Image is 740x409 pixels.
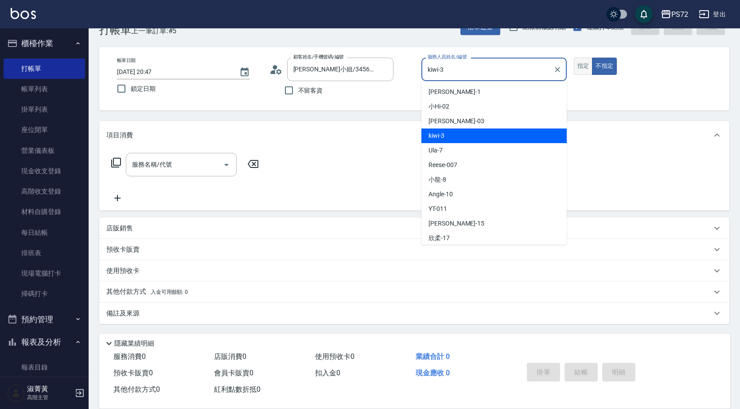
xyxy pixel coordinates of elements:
a: 報表目錄 [4,357,85,378]
span: 不留客資 [298,86,323,95]
span: [PERSON_NAME] -1 [428,87,481,97]
span: 小Hi -02 [428,102,449,111]
span: 上一筆訂單:#5 [131,25,177,36]
span: 扣入金 0 [315,369,340,377]
a: 現場電腦打卡 [4,263,85,284]
span: YT -011 [428,204,447,214]
span: Reese -007 [428,160,457,170]
span: 現金應收 0 [416,369,450,377]
a: 帳單列表 [4,79,85,99]
img: Logo [11,8,36,19]
div: 備註及來源 [99,303,729,324]
button: 不指定 [592,58,617,75]
span: 欣柔 -17 [428,234,450,243]
button: save [635,5,653,23]
p: 使用預收卡 [106,266,140,276]
a: 每日結帳 [4,222,85,243]
button: 報表及分析 [4,331,85,354]
div: 店販銷售 [99,218,729,239]
p: 預收卡販賣 [106,245,140,254]
span: 鎖定日期 [131,84,156,93]
img: Person [7,384,25,402]
button: 櫃檯作業 [4,32,85,55]
a: 掛單列表 [4,99,85,120]
button: Clear [551,63,564,76]
a: 營業儀表板 [4,140,85,161]
p: 其他付款方式 [106,287,188,297]
a: 排班表 [4,243,85,263]
a: 座位開單 [4,120,85,140]
span: 其他付款方式 0 [113,385,160,393]
span: 預收卡販賣 0 [113,369,153,377]
div: 項目消費 [99,121,729,149]
a: 材料自購登錄 [4,202,85,222]
label: 顧客姓名/手機號碼/編號 [293,54,344,60]
span: 紅利點數折抵 0 [214,385,261,393]
button: 指定 [574,58,593,75]
button: 登出 [695,6,729,23]
span: 服務消費 0 [113,352,146,361]
button: 預約管理 [4,308,85,331]
span: 入金可用餘額: 0 [151,289,188,295]
p: 備註及來源 [106,309,140,318]
button: Open [219,158,234,172]
input: YYYY/MM/DD hh:mm [117,65,230,79]
div: 預收卡販賣 [99,239,729,260]
a: 現金收支登錄 [4,161,85,181]
span: 使用預收卡 0 [315,352,354,361]
button: PS72 [657,5,692,23]
h3: 打帳單 [99,24,131,36]
button: Choose date, selected date is 2025-09-09 [234,62,255,83]
label: 帳單日期 [117,57,136,64]
p: 高階主管 [27,393,72,401]
a: 打帳單 [4,58,85,79]
a: 高階收支登錄 [4,181,85,202]
div: 使用預收卡 [99,260,729,281]
div: 其他付款方式入金可用餘額: 0 [99,281,729,303]
p: 項目消費 [106,131,133,140]
span: 業績合計 0 [416,352,450,361]
span: [PERSON_NAME] -03 [428,117,484,126]
span: Ula -7 [428,146,443,155]
span: 小龍 -8 [428,175,446,184]
a: 掃碼打卡 [4,284,85,304]
span: kiwi -3 [428,131,444,140]
span: Angle -10 [428,190,453,199]
span: 會員卡販賣 0 [214,369,253,377]
div: PS72 [671,9,688,20]
span: [PERSON_NAME] -15 [428,219,484,228]
h5: 淑菁黃 [27,385,72,393]
p: 隱藏業績明細 [114,339,154,348]
p: 店販銷售 [106,224,133,233]
span: 店販消費 0 [214,352,246,361]
label: 服務人員姓名/編號 [428,54,467,60]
